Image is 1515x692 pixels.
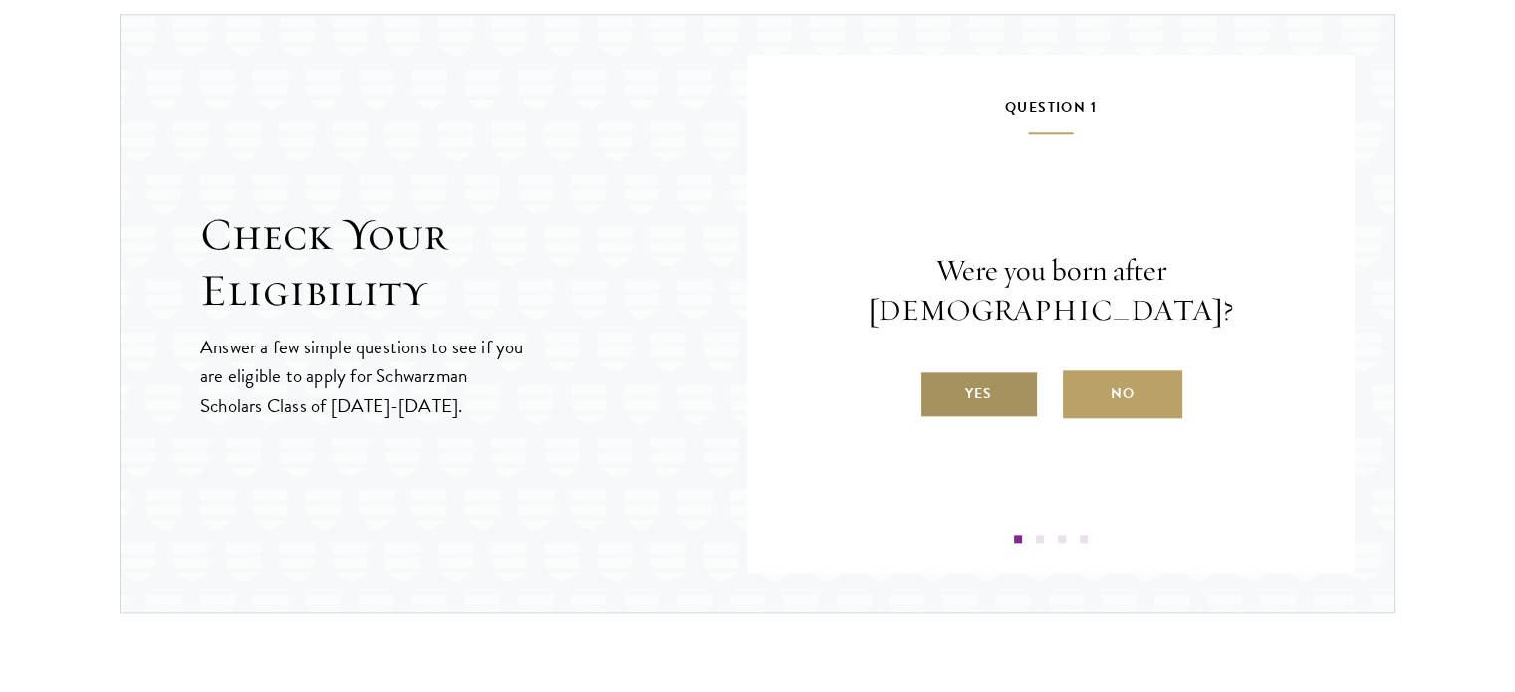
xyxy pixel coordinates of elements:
label: No [1063,370,1182,418]
label: Yes [919,370,1039,418]
h5: Question 1 [807,95,1295,134]
p: Answer a few simple questions to see if you are eligible to apply for Schwarzman Scholars Class o... [200,333,526,419]
h2: Check Your Eligibility [200,207,747,319]
p: Were you born after [DEMOGRAPHIC_DATA]? [807,251,1295,331]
